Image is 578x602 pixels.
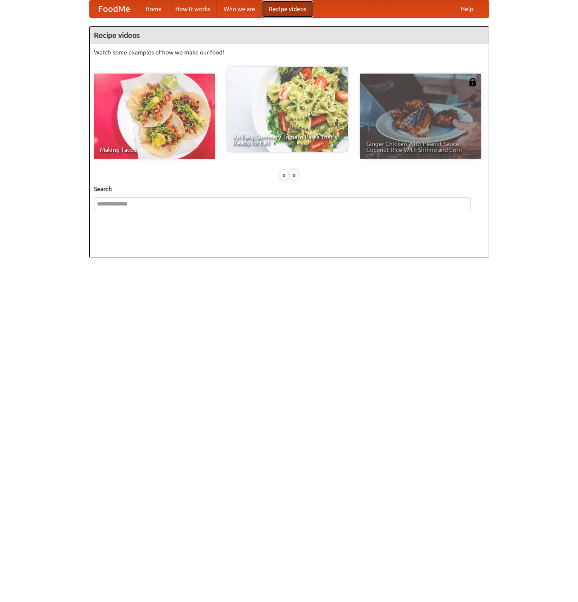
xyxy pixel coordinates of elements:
h5: Search [94,185,484,193]
p: Watch some examples of how we make our food! [94,48,484,57]
span: Making Tacos [100,147,209,153]
a: Home [139,0,168,17]
a: FoodMe [90,0,139,17]
h4: Recipe videos [90,27,489,44]
a: Who we are [217,0,262,17]
span: An Easy, Summery Tomato Pasta That's Ready for Fall [233,134,342,146]
div: » [290,170,298,180]
img: 483408.png [468,78,477,86]
a: Making Tacos [94,74,215,159]
a: Recipe videos [262,0,313,17]
a: How it works [168,0,217,17]
a: Help [454,0,480,17]
a: An Easy, Summery Tomato Pasta That's Ready for Fall [227,67,348,152]
div: « [280,170,288,180]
